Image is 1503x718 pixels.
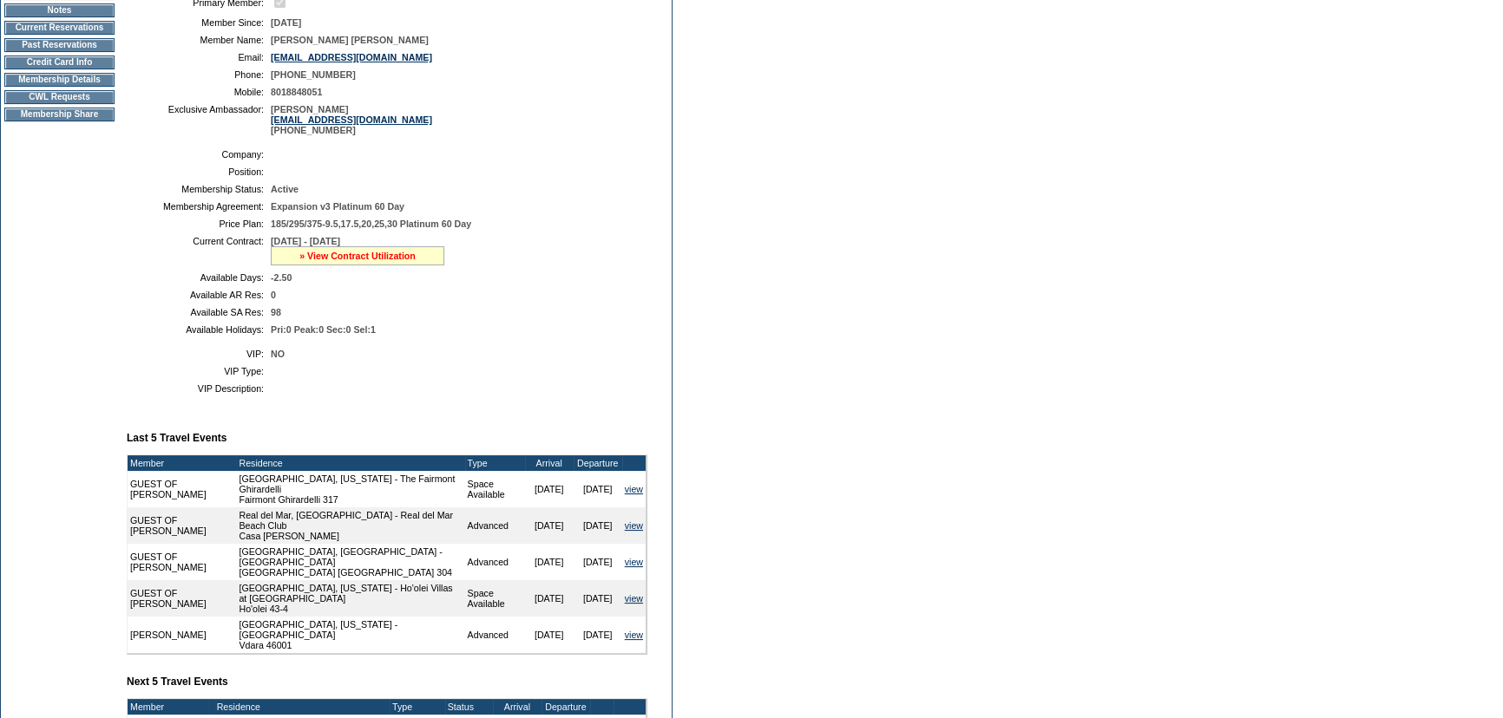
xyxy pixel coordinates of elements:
[271,201,404,212] span: Expansion v3 Platinum 60 Day
[271,349,285,359] span: NO
[134,184,264,194] td: Membership Status:
[465,507,525,544] td: Advanced
[236,507,464,544] td: Real del Mar, [GEOGRAPHIC_DATA] - Real del Mar Beach Club Casa [PERSON_NAME]
[128,617,236,653] td: [PERSON_NAME]
[134,349,264,359] td: VIP:
[625,484,643,494] a: view
[127,432,226,444] b: Last 5 Travel Events
[574,455,622,471] td: Departure
[625,630,643,640] a: view
[465,455,525,471] td: Type
[493,699,541,715] td: Arrival
[128,544,236,580] td: GUEST OF [PERSON_NAME]
[271,35,429,45] span: [PERSON_NAME] [PERSON_NAME]
[625,520,643,531] a: view
[465,580,525,617] td: Space Available
[271,290,276,300] span: 0
[134,366,264,376] td: VIP Type:
[390,699,445,715] td: Type
[574,617,622,653] td: [DATE]
[271,104,432,135] span: [PERSON_NAME] [PHONE_NUMBER]
[625,593,643,604] a: view
[128,580,236,617] td: GUEST OF [PERSON_NAME]
[445,699,493,715] td: Status
[271,87,322,97] span: 8018848051
[4,108,115,121] td: Membership Share
[465,544,525,580] td: Advanced
[134,307,264,317] td: Available SA Res:
[134,17,264,28] td: Member Since:
[465,471,525,507] td: Space Available
[625,557,643,567] a: view
[4,21,115,35] td: Current Reservations
[134,201,264,212] td: Membership Agreement:
[271,272,292,283] span: -2.50
[574,471,622,507] td: [DATE]
[214,699,390,715] td: Residence
[134,69,264,80] td: Phone:
[134,272,264,283] td: Available Days:
[271,184,299,194] span: Active
[128,507,236,544] td: GUEST OF [PERSON_NAME]
[134,324,264,335] td: Available Holidays:
[134,149,264,160] td: Company:
[271,52,432,62] a: [EMAIL_ADDRESS][DOMAIN_NAME]
[128,699,209,715] td: Member
[134,52,264,62] td: Email:
[525,617,574,653] td: [DATE]
[525,455,574,471] td: Arrival
[574,580,622,617] td: [DATE]
[525,544,574,580] td: [DATE]
[127,676,228,688] b: Next 5 Travel Events
[236,617,464,653] td: [GEOGRAPHIC_DATA], [US_STATE] - [GEOGRAPHIC_DATA] Vdara 46001
[4,90,115,104] td: CWL Requests
[128,455,236,471] td: Member
[236,580,464,617] td: [GEOGRAPHIC_DATA], [US_STATE] - Ho'olei Villas at [GEOGRAPHIC_DATA] Ho'olei 43-4
[574,544,622,580] td: [DATE]
[271,17,301,28] span: [DATE]
[236,471,464,507] td: [GEOGRAPHIC_DATA], [US_STATE] - The Fairmont Ghirardelli Fairmont Ghirardelli 317
[271,69,356,80] span: [PHONE_NUMBER]
[271,219,471,229] span: 185/295/375-9.5,17.5,20,25,30 Platinum 60 Day
[4,38,115,52] td: Past Reservations
[134,166,264,177] td: Position:
[4,73,115,87] td: Membership Details
[525,580,574,617] td: [DATE]
[134,35,264,45] td: Member Name:
[134,87,264,97] td: Mobile:
[128,471,236,507] td: GUEST OF [PERSON_NAME]
[236,455,464,471] td: Residence
[4,3,115,17] td: Notes
[4,55,115,69] td: Credit Card Info
[525,471,574,507] td: [DATE]
[271,307,281,317] span: 98
[134,383,264,394] td: VIP Description:
[271,324,376,335] span: Pri:0 Peak:0 Sec:0 Sel:1
[271,114,432,125] a: [EMAIL_ADDRESS][DOMAIN_NAME]
[574,507,622,544] td: [DATE]
[134,219,264,229] td: Price Plan:
[299,251,416,261] a: » View Contract Utilization
[134,236,264,265] td: Current Contract:
[134,290,264,300] td: Available AR Res:
[236,544,464,580] td: [GEOGRAPHIC_DATA], [GEOGRAPHIC_DATA] - [GEOGRAPHIC_DATA] [GEOGRAPHIC_DATA] [GEOGRAPHIC_DATA] 304
[525,507,574,544] td: [DATE]
[465,617,525,653] td: Advanced
[271,236,340,246] span: [DATE] - [DATE]
[134,104,264,135] td: Exclusive Ambassador:
[541,699,590,715] td: Departure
